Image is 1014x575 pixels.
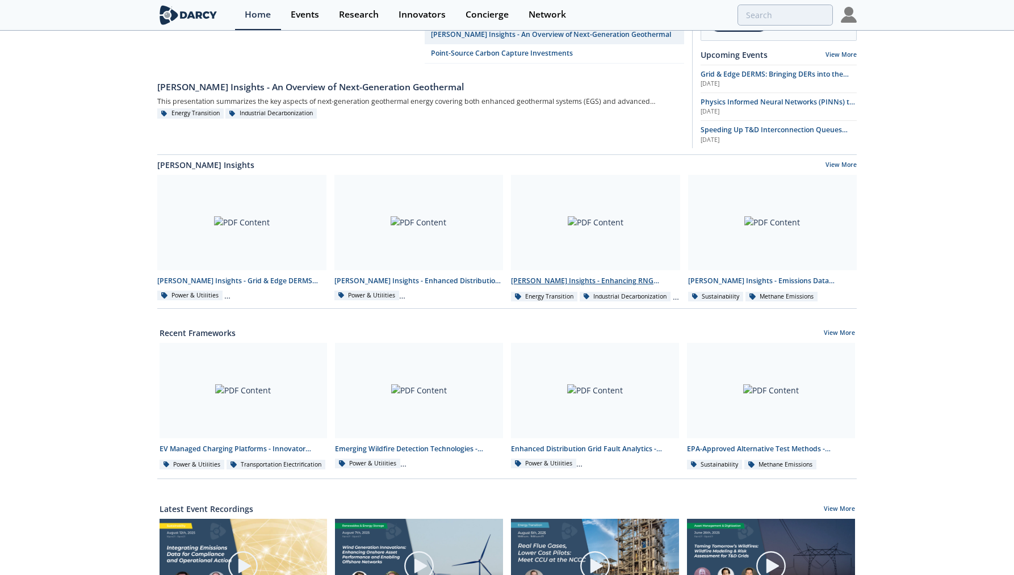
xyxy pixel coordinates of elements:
[153,175,330,303] a: PDF Content [PERSON_NAME] Insights - Grid & Edge DERMS Integration Power & Utilities
[157,159,254,171] a: [PERSON_NAME] Insights
[425,26,684,44] a: [PERSON_NAME] Insights - An Overview of Next-Generation Geothermal
[330,175,508,303] a: PDF Content [PERSON_NAME] Insights - Enhanced Distribution Grid Fault Analytics Power & Utilities
[688,276,857,286] div: [PERSON_NAME] Insights - Emissions Data Integration
[225,108,317,119] div: Industrial Decarbonization
[335,444,503,454] div: Emerging Wildfire Detection Technologies - Technology Landscape
[841,7,857,23] img: Profile
[291,10,319,19] div: Events
[160,327,236,339] a: Recent Frameworks
[684,175,861,303] a: PDF Content [PERSON_NAME] Insights - Emissions Data Integration Sustainability Methane Emissions
[687,460,743,470] div: Sustainability
[826,161,857,171] a: View More
[745,292,818,302] div: Methane Emissions
[701,125,848,145] span: Speeding Up T&D Interconnection Queues with Enhanced Software Solutions
[507,175,684,303] a: PDF Content [PERSON_NAME] Insights - Enhancing RNG innovation Energy Transition Industrial Decarb...
[738,5,833,26] input: Advanced Search
[701,107,857,116] div: [DATE]
[511,292,577,302] div: Energy Transition
[157,94,684,108] div: This presentation summarizes the key aspects of next-generation geothermal energy covering both e...
[701,136,857,145] div: [DATE]
[160,460,225,470] div: Power & Utilities
[688,292,744,302] div: Sustainability
[683,343,859,471] a: PDF Content EPA-Approved Alternative Test Methods - Innovator Comparison Sustainability Methane E...
[580,292,671,302] div: Industrial Decarbonization
[157,75,684,94] a: [PERSON_NAME] Insights - An Overview of Next-Generation Geothermal
[399,10,446,19] div: Innovators
[511,276,680,286] div: [PERSON_NAME] Insights - Enhancing RNG innovation
[157,5,219,25] img: logo-wide.svg
[227,460,325,470] div: Transportation Electrification
[701,69,849,89] span: Grid & Edge DERMS: Bringing DERs into the Control Room
[529,10,566,19] div: Network
[157,108,224,119] div: Energy Transition
[157,276,326,286] div: [PERSON_NAME] Insights - Grid & Edge DERMS Integration
[701,125,857,144] a: Speeding Up T&D Interconnection Queues with Enhanced Software Solutions [DATE]
[334,276,504,286] div: [PERSON_NAME] Insights - Enhanced Distribution Grid Fault Analytics
[701,97,857,116] a: Physics Informed Neural Networks (PINNs) to Accelerate Subsurface Scenario Analysis [DATE]
[511,444,679,454] div: Enhanced Distribution Grid Fault Analytics - Innovator Landscape
[156,343,332,471] a: PDF Content EV Managed Charging Platforms - Innovator Landscape Power & Utilities Transportation ...
[331,343,507,471] a: PDF Content Emerging Wildfire Detection Technologies - Technology Landscape Power & Utilities
[160,503,253,515] a: Latest Event Recordings
[160,444,328,454] div: EV Managed Charging Platforms - Innovator Landscape
[826,51,857,58] a: View More
[245,10,271,19] div: Home
[425,44,684,63] a: Point-Source Carbon Capture Investments
[744,460,816,470] div: Methane Emissions
[339,10,379,19] div: Research
[824,505,855,515] a: View More
[687,444,855,454] div: EPA-Approved Alternative Test Methods - Innovator Comparison
[334,291,400,301] div: Power & Utilities
[701,49,768,61] a: Upcoming Events
[507,343,683,471] a: PDF Content Enhanced Distribution Grid Fault Analytics - Innovator Landscape Power & Utilities
[466,10,509,19] div: Concierge
[157,291,223,301] div: Power & Utilities
[511,459,576,469] div: Power & Utilities
[701,79,857,89] div: [DATE]
[701,69,857,89] a: Grid & Edge DERMS: Bringing DERs into the Control Room [DATE]
[824,329,855,339] a: View More
[157,81,684,94] div: [PERSON_NAME] Insights - An Overview of Next-Generation Geothermal
[701,97,855,117] span: Physics Informed Neural Networks (PINNs) to Accelerate Subsurface Scenario Analysis
[335,459,400,469] div: Power & Utilities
